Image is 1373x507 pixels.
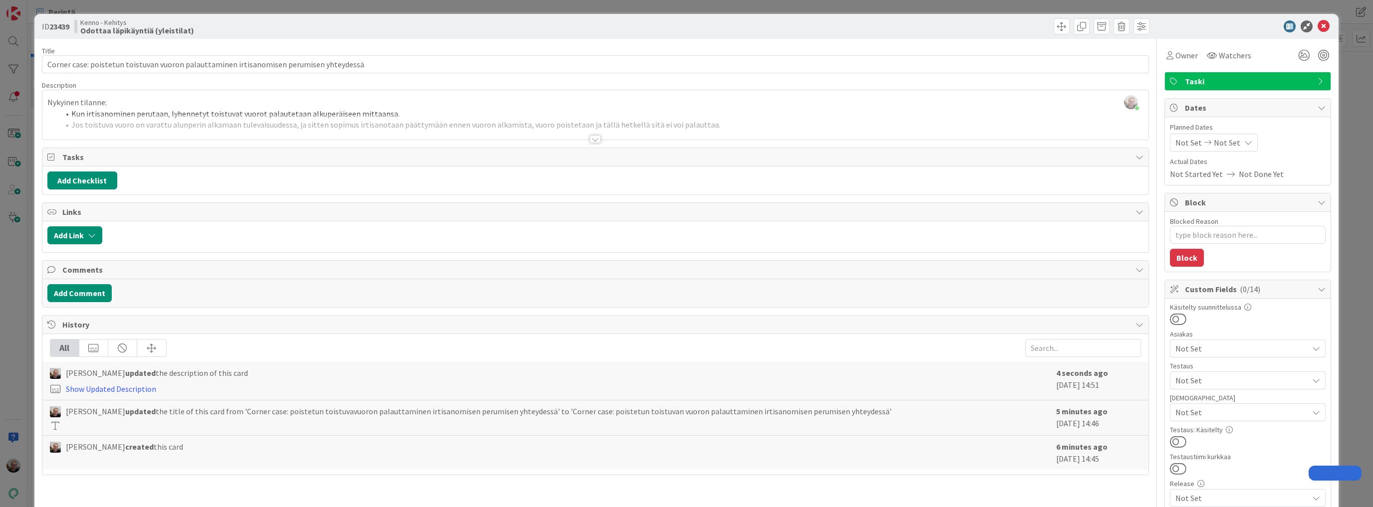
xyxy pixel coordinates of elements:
[125,406,156,416] b: updated
[1170,394,1326,401] div: [DEMOGRAPHIC_DATA]
[62,151,1131,163] span: Tasks
[1175,342,1308,354] span: Not Set
[1170,217,1218,226] label: Blocked Reason
[62,206,1131,218] span: Links
[49,21,69,31] b: 23439
[1170,168,1223,180] span: Not Started Yet
[1185,283,1313,295] span: Custom Fields
[1056,442,1108,452] b: 6 minutes ago
[42,81,76,90] span: Description
[1056,367,1141,395] div: [DATE] 14:51
[59,108,1144,120] li: Kun irtisanominen perutaan, lyhennetyt toistuvat vuorot palautetaan alkuperäiseen mittaansa.
[1175,137,1202,149] span: Not Set
[47,171,117,189] button: Add Checklist
[125,368,156,378] b: updated
[47,97,1144,108] p: Nykyinen tilanne:
[1175,492,1308,504] span: Not Set
[1170,362,1326,369] div: Testaus
[1170,426,1326,433] div: Testaus: Käsitelty
[1175,49,1198,61] span: Owner
[42,46,55,55] label: Title
[50,339,79,356] div: All
[50,406,61,417] img: JH
[1170,122,1326,133] span: Planned Dates
[66,384,156,394] a: Show Updated Description
[1185,75,1313,87] span: Taski
[1185,102,1313,114] span: Dates
[42,55,1149,73] input: type card name here...
[1219,49,1251,61] span: Watchers
[80,26,194,34] b: Odottaa läpikäyntiä (yleistilat)
[1170,304,1326,311] div: Käsitelty suunnittelussa
[62,264,1131,276] span: Comments
[50,368,61,379] img: JH
[1025,339,1141,357] input: Search...
[1170,249,1204,267] button: Block
[1170,157,1326,167] span: Actual Dates
[1056,368,1108,378] b: 4 seconds ago
[1239,168,1284,180] span: Not Done Yet
[1170,331,1326,338] div: Asiakas
[66,367,248,379] span: [PERSON_NAME] the description of this card
[1175,374,1308,386] span: Not Set
[62,319,1131,331] span: History
[1056,406,1108,416] b: 5 minutes ago
[1185,196,1313,208] span: Block
[47,284,112,302] button: Add Comment
[1170,453,1326,460] div: Testaustiimi kurkkaa
[125,442,154,452] b: created
[1240,284,1260,294] span: ( 0/14 )
[1214,137,1240,149] span: Not Set
[1170,480,1326,487] div: Release
[1175,406,1308,418] span: Not Set
[1056,405,1141,430] div: [DATE] 14:46
[66,441,183,453] span: [PERSON_NAME] this card
[50,442,61,453] img: JH
[47,226,102,244] button: Add Link
[80,18,194,26] span: Kenno - Kehitys
[66,405,892,417] span: [PERSON_NAME] the title of this card from 'Corner case: poistetun toistuvavuoron palauttaminen ir...
[1124,95,1138,109] img: p6a4HZyo4Mr4c9ktn731l0qbKXGT4cnd.jpg
[1056,441,1141,465] div: [DATE] 14:45
[42,20,69,32] span: ID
